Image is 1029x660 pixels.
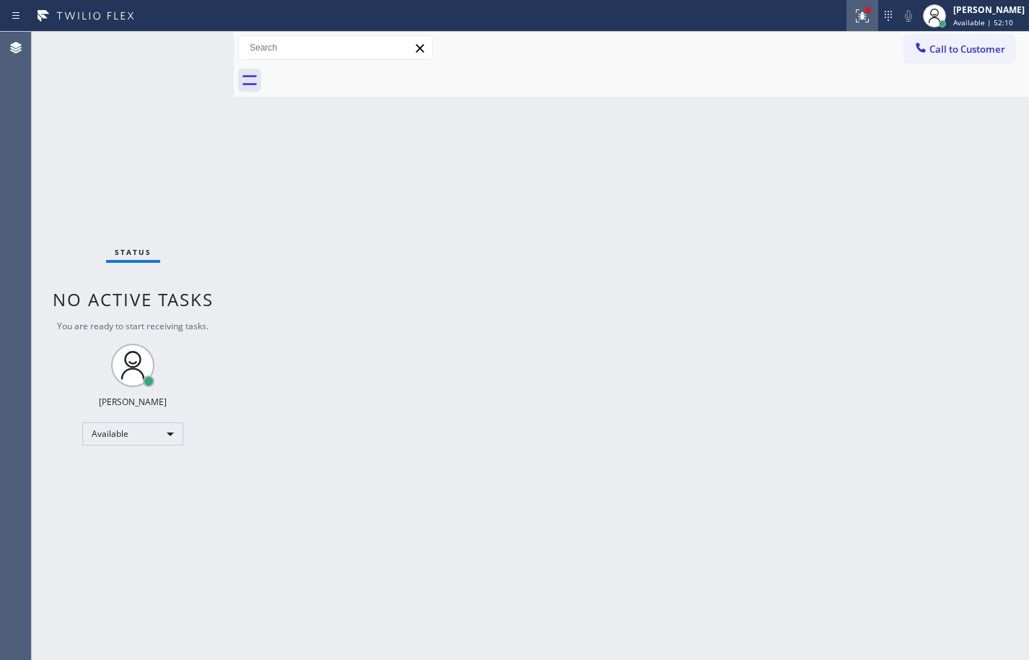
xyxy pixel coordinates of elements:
span: You are ready to start receiving tasks. [57,320,209,332]
span: Available | 52:10 [953,17,1013,27]
button: Mute [898,6,919,26]
div: [PERSON_NAME] [99,396,167,408]
input: Search [239,36,432,59]
div: [PERSON_NAME] [953,4,1025,16]
div: Available [82,422,183,446]
button: Call to Customer [904,35,1015,63]
span: No active tasks [53,287,214,311]
span: Status [115,247,152,257]
span: Call to Customer [929,43,1005,56]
